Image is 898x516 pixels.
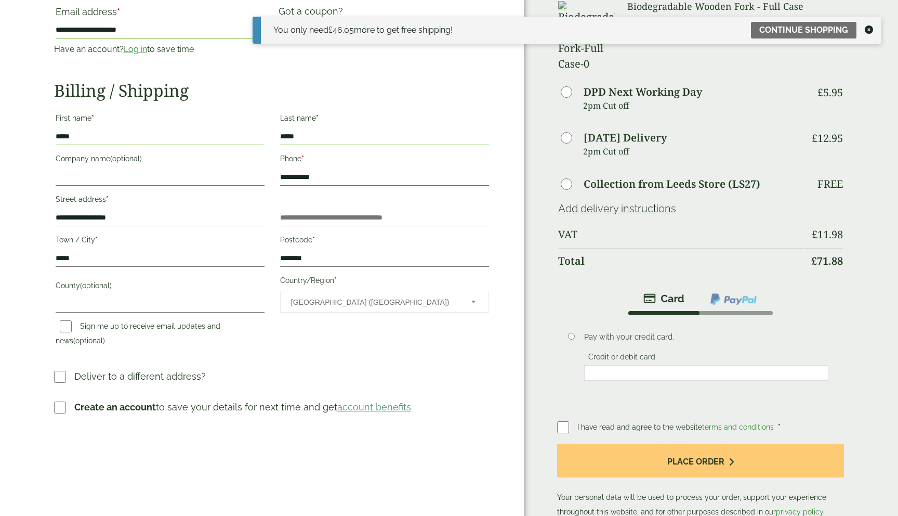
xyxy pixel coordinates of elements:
[280,273,489,291] label: Country/Region
[558,222,804,247] th: VAT
[557,444,844,478] button: Place order
[817,178,843,190] p: Free
[56,111,265,128] label: First name
[280,291,489,313] span: Country/Region
[106,195,109,203] abbr: required
[56,278,265,296] label: County
[558,1,615,72] img: Biodegradable Wooden Fork-Full Case-0
[811,254,843,268] bdi: 71.88
[95,236,98,244] abbr: required
[117,6,120,17] abbr: required
[812,131,843,145] bdi: 12.95
[627,1,804,12] h3: Biodegradable Wooden Fork - Full Case
[291,291,457,313] span: United Kingdom (UK)
[778,423,781,431] abbr: required
[56,7,265,22] label: Email address
[73,337,105,345] span: (optional)
[80,281,112,290] span: (optional)
[558,248,804,274] th: Total
[60,320,72,332] input: Sign me up to receive email updates and news(optional)
[583,144,804,159] p: 2pm Cut off
[558,202,676,215] a: Add delivery instructions
[334,276,337,285] abbr: required
[301,154,304,163] abbr: required
[91,114,94,122] abbr: required
[817,85,843,99] bdi: 5.95
[328,25,354,35] span: 46.05
[54,43,266,56] p: Have an account? to save time
[584,331,828,343] p: Pay with your credit card.
[74,369,206,383] p: Deliver to a different address?
[74,400,411,414] p: to save your details for next time and get
[279,6,347,22] label: Got a coupon?
[273,24,453,36] div: You only need more to get free shipping!
[709,292,758,306] img: ppcp-gateway.png
[280,233,489,250] label: Postcode
[584,353,659,364] label: Credit or debit card
[312,236,315,244] abbr: required
[817,85,823,99] span: £
[643,292,684,305] img: stripe.png
[583,98,804,113] p: 2pm Cut off
[56,151,265,169] label: Company name
[316,114,319,122] abbr: required
[54,81,491,100] h2: Billing / Shipping
[56,322,220,348] label: Sign me up to receive email updates and news
[337,402,411,412] a: account benefits
[776,508,823,516] a: privacy policy
[811,254,817,268] span: £
[812,131,817,145] span: £
[74,402,156,412] strong: Create an account
[328,25,333,35] span: £
[812,227,817,241] span: £
[751,22,856,38] a: Continue shopping
[577,423,776,431] span: I have read and agree to the website
[124,44,147,54] a: Log in
[280,111,489,128] label: Last name
[280,151,489,169] label: Phone
[110,154,142,163] span: (optional)
[584,179,760,189] label: Collection from Leeds Store (LS27)
[56,233,265,250] label: Town / City
[587,368,825,378] iframe: Secure card payment input frame
[812,227,843,241] bdi: 11.98
[56,192,265,210] label: Street address
[702,423,774,431] a: terms and conditions
[584,133,667,143] label: [DATE] Delivery
[584,87,702,97] label: DPD Next Working Day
